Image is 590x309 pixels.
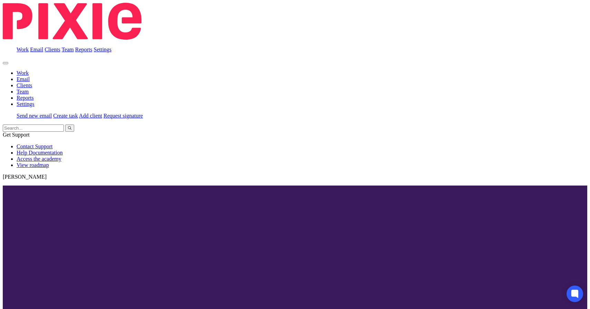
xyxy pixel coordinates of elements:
[45,47,60,52] a: Clients
[17,95,34,101] a: Reports
[53,113,78,119] a: Create task
[79,113,102,119] a: Add client
[17,70,29,76] a: Work
[104,113,143,119] a: Request signature
[3,132,30,138] span: Get Support
[17,150,63,156] a: Help Documentation
[61,47,73,52] a: Team
[17,156,61,162] a: Access the academy
[17,101,35,107] a: Settings
[94,47,112,52] a: Settings
[17,162,49,168] a: View roadmap
[17,47,29,52] a: Work
[17,89,29,94] a: Team
[75,47,92,52] a: Reports
[3,3,141,40] img: Pixie
[17,113,52,119] a: Send new email
[3,174,587,180] p: [PERSON_NAME]
[65,124,74,132] button: Search
[3,124,64,132] input: Search
[17,82,32,88] a: Clients
[17,76,30,82] a: Email
[17,143,52,149] a: Contact Support
[30,47,43,52] a: Email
